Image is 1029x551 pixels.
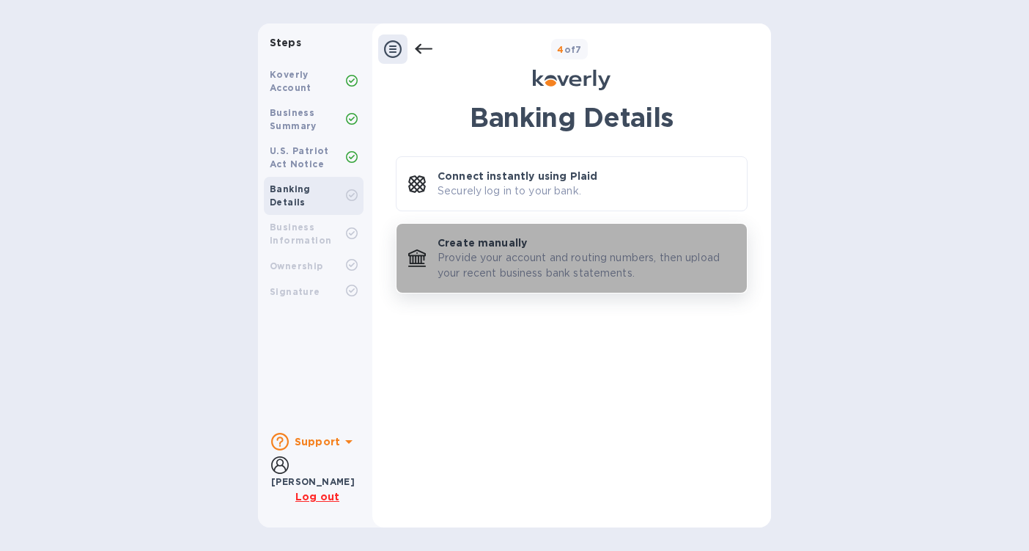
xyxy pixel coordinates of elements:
b: Ownership [270,260,323,271]
b: Support [295,436,340,448]
b: Banking Details [270,183,311,208]
button: Create manuallyProvide your account and routing numbers, then upload your recent business bank st... [396,223,748,293]
b: Business Summary [270,107,317,131]
p: Connect instantly using Plaid [438,169,597,183]
b: Steps [270,37,301,48]
b: of 7 [557,44,582,55]
span: 4 [557,44,564,55]
h1: Banking Details [396,102,748,133]
u: Log out [295,491,339,503]
b: U.S. Patriot Act Notice [270,145,329,169]
p: Provide your account and routing numbers, then upload your recent business bank statements. [438,250,735,281]
b: Koverly Account [270,69,311,93]
p: Create manually [438,236,527,250]
b: [PERSON_NAME] [271,476,355,487]
p: Securely log in to your bank. [438,183,581,199]
button: Connect instantly using PlaidSecurely log in to your bank. [396,156,748,211]
b: Signature [270,286,320,297]
b: Business Information [270,222,331,246]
